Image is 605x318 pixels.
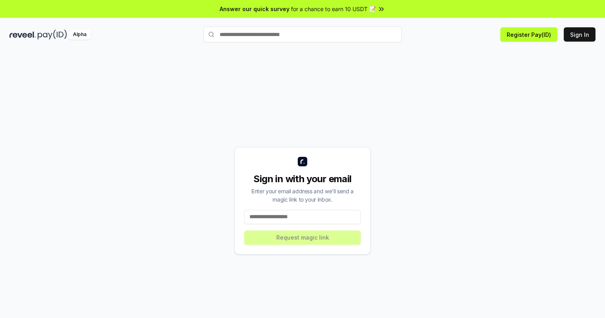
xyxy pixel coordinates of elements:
div: Alpha [69,30,91,40]
img: reveel_dark [10,30,36,40]
button: Register Pay(ID) [500,27,557,42]
div: Enter your email address and we’ll send a magic link to your inbox. [244,187,361,204]
button: Sign In [564,27,595,42]
img: logo_small [298,157,307,166]
span: Answer our quick survey [220,5,289,13]
span: for a chance to earn 10 USDT 📝 [291,5,376,13]
img: pay_id [38,30,67,40]
div: Sign in with your email [244,173,361,185]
